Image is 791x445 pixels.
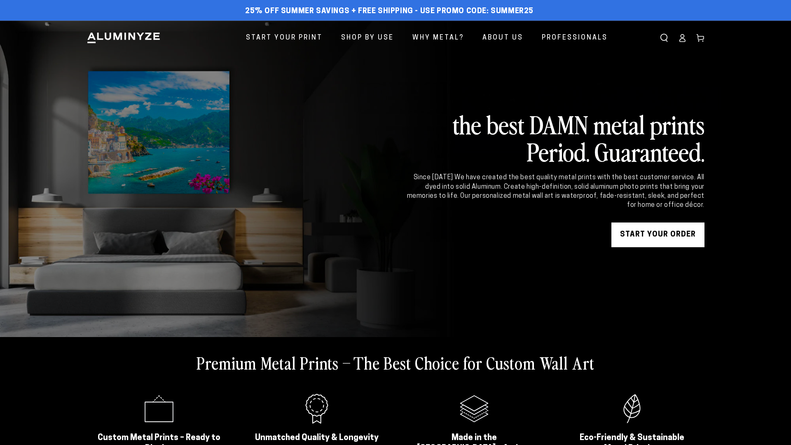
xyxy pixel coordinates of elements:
h2: Unmatched Quality & Longevity [255,433,379,443]
a: About Us [476,27,529,49]
span: Professionals [542,32,608,44]
span: 25% off Summer Savings + Free Shipping - Use Promo Code: SUMMER25 [245,7,534,16]
h2: Premium Metal Prints – The Best Choice for Custom Wall Art [197,352,594,373]
a: Professionals [536,27,614,49]
a: START YOUR Order [611,222,704,247]
span: Shop By Use [341,32,394,44]
span: About Us [482,32,523,44]
img: Aluminyze [87,32,161,44]
div: Since [DATE] We have created the best quality metal prints with the best customer service. All dy... [405,173,704,210]
a: Shop By Use [335,27,400,49]
a: Start Your Print [240,27,329,49]
span: Why Metal? [412,32,464,44]
summary: Search our site [655,29,673,47]
a: Why Metal? [406,27,470,49]
h2: the best DAMN metal prints Period. Guaranteed. [405,110,704,165]
span: Start Your Print [246,32,323,44]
